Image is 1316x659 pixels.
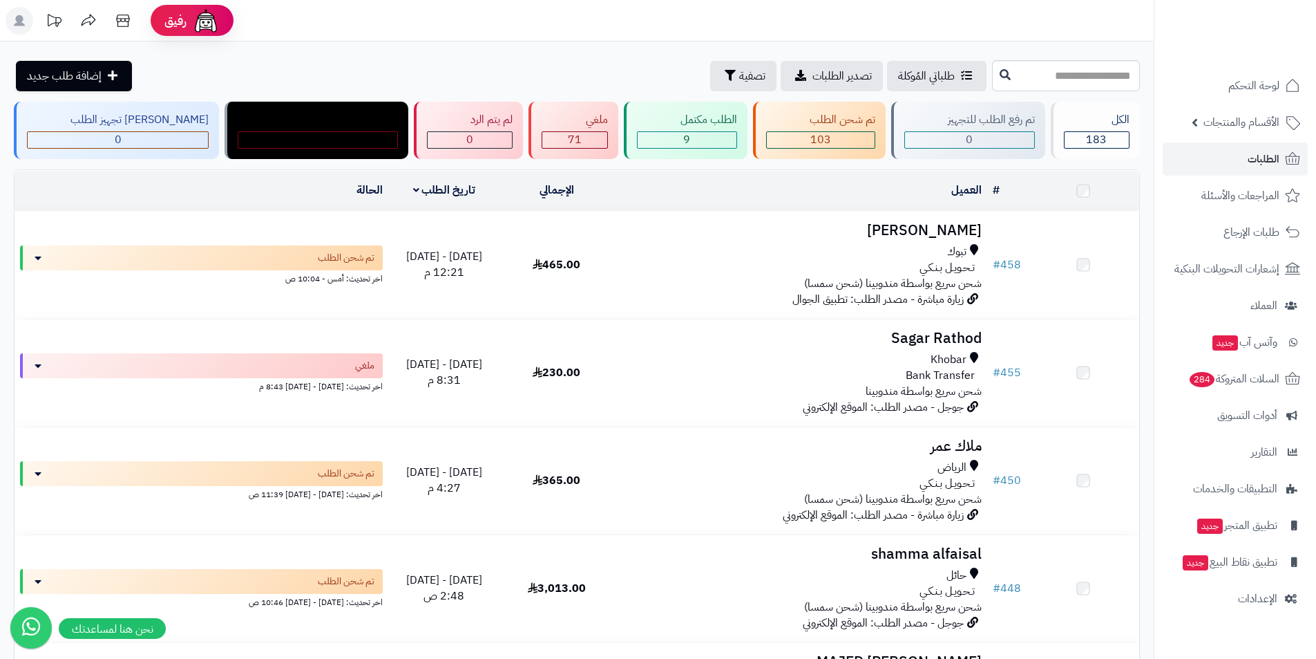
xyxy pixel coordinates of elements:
[937,460,966,476] span: الرياض
[1174,259,1279,279] span: إشعارات التحويلات البنكية
[618,223,982,239] h3: [PERSON_NAME]
[11,102,222,159] a: [PERSON_NAME] تجهيز الطلب 0
[993,364,1021,381] a: #455
[1190,372,1214,387] span: 284
[406,356,482,389] span: [DATE] - [DATE] 8:31 م
[898,68,955,84] span: طلباتي المُوكلة
[1163,362,1308,396] a: السلات المتروكة284
[766,112,875,128] div: تم شحن الطلب
[1163,472,1308,505] a: التطبيقات والخدمات
[314,131,321,148] span: 0
[20,270,383,285] div: اخر تحديث: أمس - 10:04 ص
[1163,69,1308,102] a: لوحة التحكم
[947,244,966,260] span: تبوك
[1217,406,1277,425] span: أدوات التسويق
[406,464,482,496] span: [DATE] - [DATE] 4:27 م
[767,132,875,148] div: 103
[710,61,776,91] button: تصفية
[1048,102,1143,159] a: الكل183
[192,7,220,35] img: ai-face.png
[993,580,1000,597] span: #
[1212,335,1238,351] span: جديد
[20,594,383,609] div: اخر تحديث: [DATE] - [DATE] 10:46 ص
[1064,112,1129,128] div: الكل
[804,599,982,615] span: شحن سريع بواسطة مندوبينا (شحن سمسا)
[993,257,1000,273] span: #
[888,102,1048,159] a: تم رفع الطلب للتجهيز 0
[812,68,872,84] span: تصدير الطلبات
[1251,443,1277,462] span: التقارير
[804,275,982,292] span: شحن سريع بواسطة مندوبينا (شحن سمسا)
[533,257,580,273] span: 465.00
[951,182,982,198] a: العميل
[750,102,888,159] a: تم شحن الطلب 103
[1223,223,1279,242] span: طلبات الإرجاع
[993,364,1000,381] span: #
[427,112,513,128] div: لم يتم الرد
[919,260,975,276] span: تـحـويـل بـنـكـي
[905,132,1034,148] div: 0
[946,568,966,584] span: حائل
[37,7,71,38] a: تحديثات المنصة
[528,580,586,597] span: 3,013.00
[568,131,582,148] span: 71
[866,383,982,400] span: شحن سريع بواسطة مندوبينا
[533,364,580,381] span: 230.00
[1163,546,1308,579] a: تطبيق نقاط البيعجديد
[1203,113,1279,132] span: الأقسام والمنتجات
[906,368,975,384] span: Bank Transfer
[904,112,1035,128] div: تم رفع الطلب للتجهيز
[638,132,736,148] div: 9
[739,68,765,84] span: تصفية
[810,131,831,148] span: 103
[783,507,964,523] span: زيارة مباشرة - مصدر الطلب: الموقع الإلكتروني
[16,61,132,91] a: إضافة طلب جديد
[993,182,1000,198] a: #
[542,112,607,128] div: ملغي
[1163,142,1308,176] a: الطلبات
[618,438,982,454] h3: ملاك عمر
[1163,326,1308,359] a: وآتس آبجديد
[1163,399,1308,432] a: أدوات التسويق
[466,131,473,148] span: 0
[993,472,1021,489] a: #450
[406,572,482,604] span: [DATE] - [DATE] 2:48 ص
[28,132,208,148] div: 0
[993,580,1021,597] a: #448
[428,132,512,148] div: 0
[356,182,383,198] a: الحالة
[238,132,397,148] div: 0
[318,575,374,588] span: تم شحن الطلب
[20,378,383,393] div: اخر تحديث: [DATE] - [DATE] 8:43 م
[1163,289,1308,322] a: العملاء
[1193,479,1277,499] span: التطبيقات والخدمات
[803,615,964,631] span: جوجل - مصدر الطلب: الموقع الإلكتروني
[1183,555,1208,570] span: جديد
[355,359,374,373] span: ملغي
[1086,131,1107,148] span: 183
[1211,333,1277,352] span: وآتس آب
[781,61,883,91] a: تصدير الطلبات
[618,331,982,346] h3: Sagar Rathod
[164,12,187,29] span: رفيق
[1163,509,1308,542] a: تطبيق المتجرجديد
[1248,149,1279,169] span: الطلبات
[1163,216,1308,249] a: طلبات الإرجاع
[1163,436,1308,469] a: التقارير
[1201,186,1279,205] span: المراجعات والأسئلة
[993,472,1000,489] span: #
[1163,582,1308,615] a: الإعدادات
[1228,76,1279,95] span: لوحة التحكم
[919,476,975,492] span: تـحـويـل بـنـكـي
[1238,589,1277,609] span: الإعدادات
[1163,179,1308,212] a: المراجعات والأسئلة
[238,112,398,128] div: مندوب توصيل داخل الرياض
[683,131,690,148] span: 9
[931,352,966,368] span: Khobar
[1222,10,1303,39] img: logo-2.png
[411,102,526,159] a: لم يتم الرد 0
[887,61,986,91] a: طلباتي المُوكلة
[526,102,620,159] a: ملغي 71
[1196,516,1277,535] span: تطبيق المتجر
[1163,252,1308,286] a: إشعارات التحويلات البنكية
